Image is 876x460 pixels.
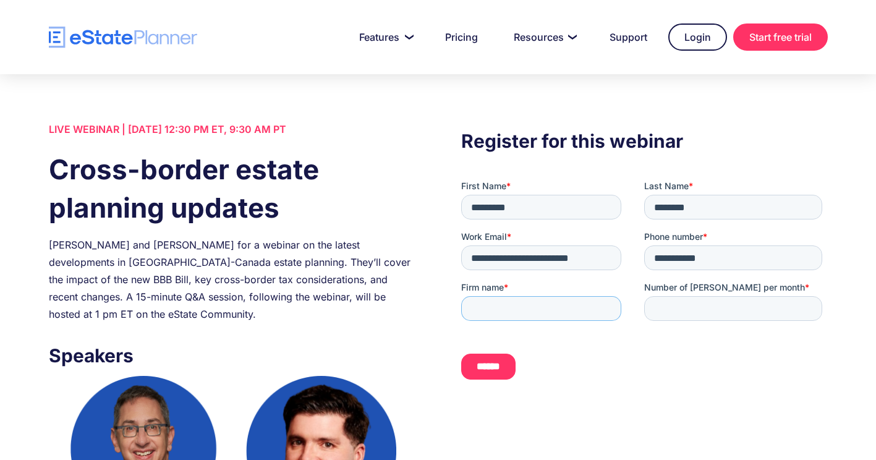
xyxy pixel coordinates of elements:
a: Login [668,23,727,51]
a: home [49,27,197,48]
a: Support [595,25,662,49]
h3: Speakers [49,341,415,370]
a: Pricing [430,25,493,49]
h3: Register for this webinar [461,127,827,155]
a: Resources [499,25,589,49]
a: Start free trial [733,23,828,51]
div: [PERSON_NAME] and [PERSON_NAME] for a webinar on the latest developments in [GEOGRAPHIC_DATA]-Can... [49,236,415,323]
h1: Cross-border estate planning updates [49,150,415,227]
iframe: Form 0 [461,180,827,390]
a: Features [344,25,424,49]
div: LIVE WEBINAR | [DATE] 12:30 PM ET, 9:30 AM PT [49,121,415,138]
